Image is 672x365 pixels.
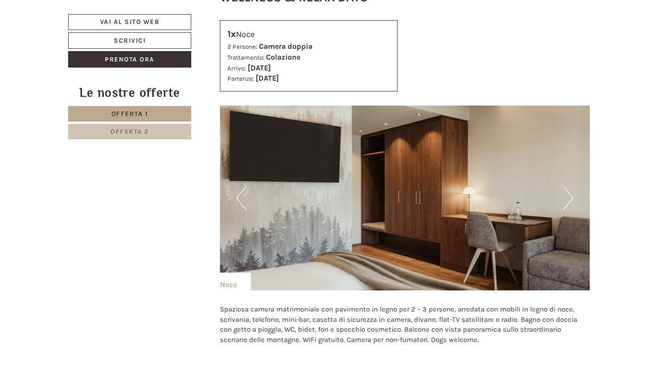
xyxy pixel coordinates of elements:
[259,42,313,51] b: Camera doppia
[14,27,148,35] div: Hotel B&B Feldmessner
[68,14,191,30] a: Vai al sito web
[256,74,279,83] b: [DATE]
[227,28,391,41] div: Noce
[320,247,370,264] button: Invia
[220,273,251,290] div: Noce
[164,7,205,23] div: venerdì
[236,186,246,210] button: Previous
[110,128,149,136] span: Offerta 2
[227,43,257,50] small: 2 Persone:
[220,304,590,345] p: Spaziosa camera matrimoniale con pavimento in legno per 2 – 3 persone, arredata con mobili in leg...
[14,46,148,52] small: 09:28
[563,186,573,210] button: Next
[227,29,236,39] b: 1x
[7,25,152,54] div: Buon giorno, come possiamo aiutarla?
[266,53,300,61] b: Colazione
[227,75,254,82] small: Partenza:
[220,106,590,290] img: image
[68,32,191,49] a: Scrivici
[111,110,148,118] span: Offerta 1
[68,84,191,101] div: Le nostre offerte
[248,63,271,72] b: [DATE]
[227,65,246,72] small: Arrivo:
[227,54,264,61] small: Trattamento:
[68,51,191,68] a: Prenota ora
